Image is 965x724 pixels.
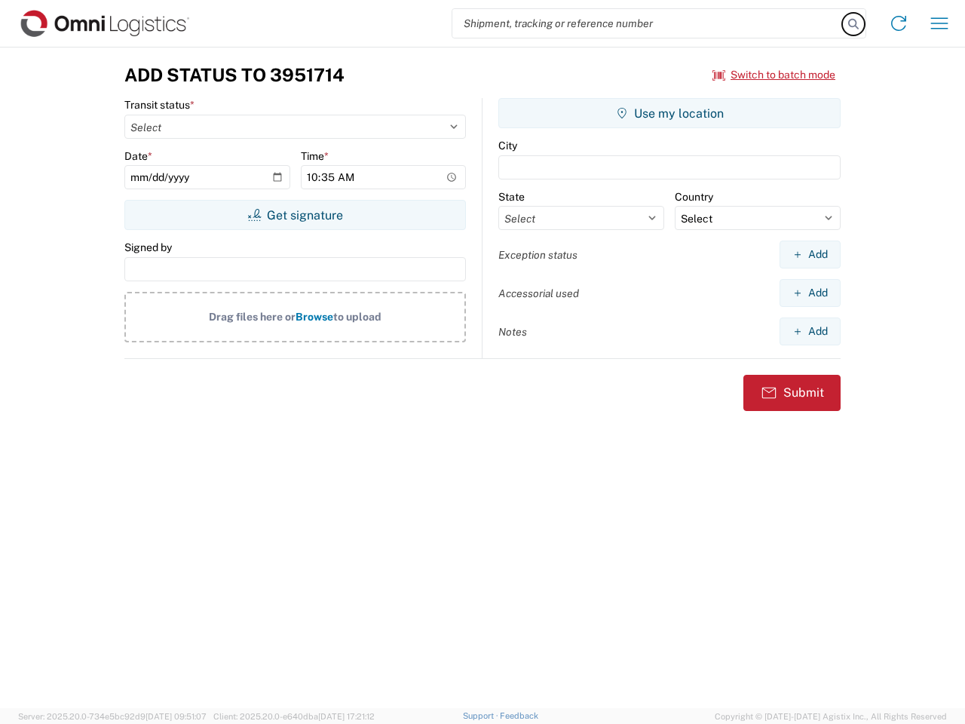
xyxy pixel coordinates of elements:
[124,241,172,254] label: Signed by
[500,711,538,720] a: Feedback
[712,63,835,87] button: Switch to batch mode
[124,98,195,112] label: Transit status
[452,9,843,38] input: Shipment, tracking or reference number
[780,279,841,307] button: Add
[209,311,296,323] span: Drag files here or
[318,712,375,721] span: [DATE] 17:21:12
[743,375,841,411] button: Submit
[675,190,713,204] label: Country
[296,311,333,323] span: Browse
[715,710,947,723] span: Copyright © [DATE]-[DATE] Agistix Inc., All Rights Reserved
[333,311,381,323] span: to upload
[124,149,152,163] label: Date
[146,712,207,721] span: [DATE] 09:51:07
[18,712,207,721] span: Server: 2025.20.0-734e5bc92d9
[301,149,329,163] label: Time
[463,711,501,720] a: Support
[498,287,579,300] label: Accessorial used
[124,200,466,230] button: Get signature
[213,712,375,721] span: Client: 2025.20.0-e640dba
[780,318,841,345] button: Add
[498,325,527,339] label: Notes
[498,190,525,204] label: State
[124,64,345,86] h3: Add Status to 3951714
[780,241,841,268] button: Add
[498,98,841,128] button: Use my location
[498,248,577,262] label: Exception status
[498,139,517,152] label: City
